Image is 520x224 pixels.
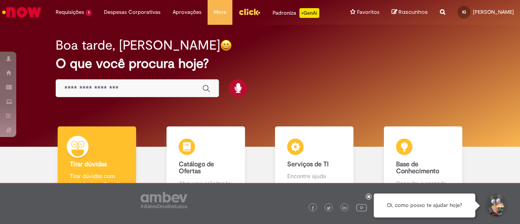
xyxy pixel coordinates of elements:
p: Encontre ajuda [287,172,341,180]
h2: Boa tarde, [PERSON_NAME] [56,38,220,52]
img: click_logo_yellow_360x200.png [238,6,260,18]
img: logo_footer_facebook.png [311,206,315,210]
h2: O que você procura hoje? [56,57,464,71]
div: Padroniza [273,8,319,18]
button: Iniciar Conversa de Suporte [483,194,508,218]
span: Despesas Corporativas [104,8,160,16]
img: ServiceNow [1,4,43,20]
span: More [214,8,226,16]
div: Oi, como posso te ajudar hoje? [374,194,475,217]
b: Serviços de TI [287,160,329,168]
img: logo_footer_ambev_rotulo_gray.png [141,192,187,208]
p: Consulte e aprenda [396,179,450,187]
img: logo_footer_youtube.png [356,202,367,213]
a: Base de Conhecimento Consulte e aprenda [369,126,478,197]
p: Abra uma solicitação [179,179,233,187]
p: +GenAi [299,8,319,18]
span: IG [462,9,466,15]
span: [PERSON_NAME] [473,9,514,15]
p: Tirar dúvidas com Lupi Assist e Gen Ai [70,172,124,188]
img: happy-face.png [220,39,232,51]
img: logo_footer_linkedin.png [342,206,347,211]
a: Tirar dúvidas Tirar dúvidas com Lupi Assist e Gen Ai [43,126,152,197]
a: Rascunhos [392,9,428,16]
b: Catálogo de Ofertas [179,160,214,176]
b: Base de Conhecimento [396,160,439,176]
b: Tirar dúvidas [70,160,107,168]
a: Catálogo de Ofertas Abra uma solicitação [152,126,260,197]
img: logo_footer_twitter.png [327,206,331,210]
span: 1 [86,9,92,16]
span: Aprovações [173,8,201,16]
a: Serviços de TI Encontre ajuda [260,126,369,197]
span: Rascunhos [399,8,428,16]
span: Requisições [56,8,84,16]
span: Favoritos [357,8,379,16]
